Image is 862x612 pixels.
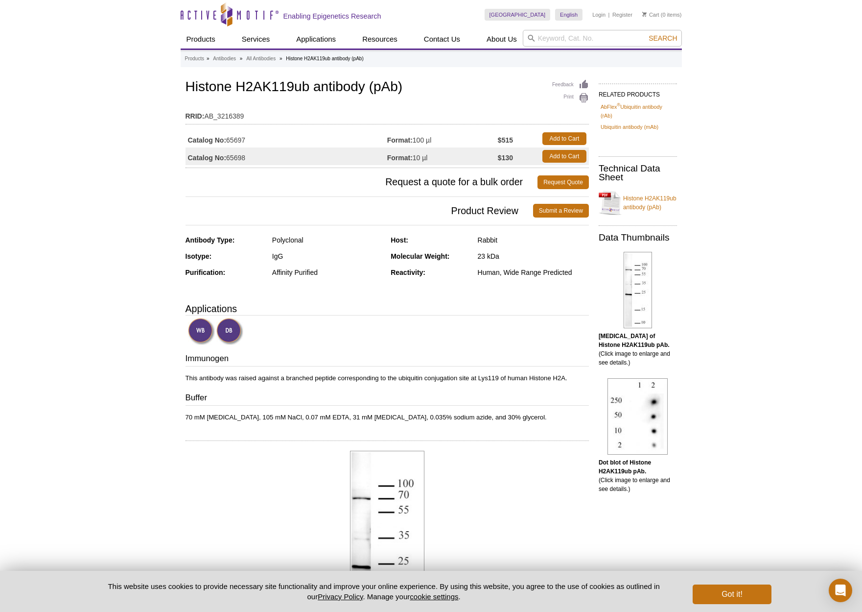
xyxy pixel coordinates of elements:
[478,252,589,261] div: 23 kDa
[542,132,586,145] a: Add to Cart
[498,153,513,162] strong: $130
[186,106,589,122] td: AB_3216389
[537,175,589,189] a: Request Quote
[188,153,227,162] strong: Catalog No:
[387,153,413,162] strong: Format:
[646,34,680,43] button: Search
[186,204,533,218] span: Product Review
[693,585,771,604] button: Got it!
[624,252,652,328] img: Histone H2AK119ub antibody (pAb) tested by Western blot.
[186,79,589,96] h1: Histone H2AK119ub antibody (pAb)
[592,11,606,18] a: Login
[387,147,498,165] td: 10 µl
[283,12,381,21] h2: Enabling Epigenetics Research
[391,269,425,276] strong: Reactivity:
[601,102,675,120] a: AbFlex®Ubiquitin antibody (rAb)
[272,268,383,277] div: Affinity Purified
[410,592,458,601] button: cookie settings
[186,147,387,165] td: 65698
[186,374,589,383] p: This antibody was raised against a branched peptide corresponding to the ubiquitin conjugation si...
[188,136,227,145] strong: Catalog No:
[481,30,523,49] a: About Us
[280,56,282,61] li: »
[612,11,632,18] a: Register
[186,392,589,406] h3: Buffer
[207,56,210,61] li: »
[272,252,383,261] div: IgG
[601,122,658,131] a: Ubiquitin antibody (mAb)
[649,34,677,42] span: Search
[186,301,589,316] h3: Applications
[216,318,243,345] img: Dot Blot Validated
[418,30,466,49] a: Contact Us
[642,11,659,18] a: Cart
[607,378,668,455] img: Histone H2AK119ub antibody (pAb) tested by dot blot analysis.
[186,175,538,189] span: Request a quote for a bulk order
[186,236,235,244] strong: Antibody Type:
[240,56,243,61] li: »
[391,236,408,244] strong: Host:
[186,252,212,260] strong: Isotype:
[485,9,551,21] a: [GEOGRAPHIC_DATA]
[608,9,610,21] li: |
[599,164,677,182] h2: Technical Data Sheet
[523,30,682,47] input: Keyword, Cat. No.
[552,93,589,103] a: Print
[91,581,677,602] p: This website uses cookies to provide necessary site functionality and improve your online experie...
[552,79,589,90] a: Feedback
[186,269,226,276] strong: Purification:
[478,236,589,245] div: Rabbit
[599,188,677,218] a: Histone H2AK119ub antibody (pAb)
[185,54,204,63] a: Products
[642,12,647,17] img: Your Cart
[272,236,383,245] div: Polyclonal
[599,332,677,367] p: (Click image to enlarge and see details.)
[599,333,670,348] b: [MEDICAL_DATA] of Histone H2AK119ub pAb.
[599,233,677,242] h2: Data Thumbnails
[186,353,589,367] h3: Immunogen
[599,83,677,101] h2: RELATED PRODUCTS
[186,413,589,422] p: 70 mM [MEDICAL_DATA], 105 mM NaCl, 0.07 mM EDTA, 31 mM [MEDICAL_DATA], 0.035% sodium azide, and 3...
[186,112,205,121] strong: RRID:
[829,579,852,602] div: Open Intercom Messenger
[186,130,387,147] td: 65697
[246,54,276,63] a: All Antibodies
[181,30,221,49] a: Products
[387,136,413,145] strong: Format:
[555,9,582,21] a: English
[356,30,403,49] a: Resources
[213,54,236,63] a: Antibodies
[188,318,215,345] img: Western Blot Validated
[286,56,363,61] li: Histone H2AK119ub antibody (pAb)
[387,130,498,147] td: 100 µl
[617,102,620,107] sup: ®
[642,9,682,21] li: (0 items)
[599,459,651,475] b: Dot blot of Histone H2AK119ub pAb.
[599,458,677,493] p: (Click image to enlarge and see details.)
[236,30,276,49] a: Services
[290,30,342,49] a: Applications
[318,592,363,601] a: Privacy Policy
[498,136,513,145] strong: $515
[542,150,586,163] a: Add to Cart
[391,252,449,260] strong: Molecular Weight:
[533,204,589,218] a: Submit a Review
[478,268,589,277] div: Human, Wide Range Predicted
